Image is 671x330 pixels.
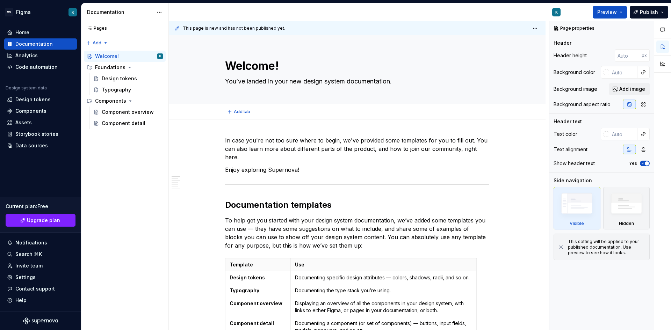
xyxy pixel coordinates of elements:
div: K [555,9,558,15]
strong: Design tokens [230,274,265,280]
a: Component detail [91,118,166,129]
div: K [72,9,74,15]
div: Background aspect ratio [554,101,611,108]
button: Contact support [4,283,77,294]
a: Documentation [4,38,77,50]
div: Help [15,297,27,304]
div: Text color [554,131,577,138]
div: Component detail [102,120,145,127]
span: Upgrade plan [27,217,60,224]
div: Hidden [603,187,650,229]
div: Component overview [102,109,154,116]
label: Yes [629,161,637,166]
button: Notifications [4,237,77,248]
div: Design tokens [15,96,51,103]
a: Design tokens [4,94,77,105]
button: Add [84,38,110,48]
div: Documentation [87,9,153,16]
textarea: Welcome! [224,58,488,74]
p: px [642,53,647,58]
div: Visible [554,187,600,229]
a: Components [4,105,77,117]
div: Text alignment [554,146,587,153]
a: Design tokens [91,73,166,84]
div: Data sources [15,142,48,149]
div: Components [15,108,46,115]
a: Data sources [4,140,77,151]
div: Header text [554,118,582,125]
a: Upgrade plan [6,214,75,227]
input: Auto [615,49,642,62]
div: Background image [554,86,597,93]
div: Settings [15,274,36,281]
div: Components [84,95,166,107]
div: Components [95,97,126,104]
strong: Component detail [230,320,274,326]
a: Storybook stories [4,129,77,140]
div: Side navigation [554,177,592,184]
div: Analytics [15,52,38,59]
div: This setting will be applied to your published documentation. Use preview to see how it looks. [568,239,645,256]
p: Use [295,261,472,268]
h2: Documentation templates [225,199,489,211]
a: Typography [91,84,166,95]
p: To help get you started with your design system documentation, we’ve added some templates you can... [225,216,489,250]
div: Typography [102,86,131,93]
div: Show header text [554,160,595,167]
div: Pages [84,25,107,31]
button: Add image [609,83,650,95]
p: Documenting specific design attributes — colors, shadows, radii, and so on. [295,274,472,281]
div: VV [5,8,13,16]
div: Header [554,39,571,46]
a: Home [4,27,77,38]
div: Home [15,29,29,36]
div: Design tokens [102,75,137,82]
div: Welcome! [95,53,119,60]
strong: Typography [230,287,259,293]
div: Figma [16,9,31,16]
div: Code automation [15,64,58,71]
input: Auto [609,66,637,79]
div: Documentation [15,41,53,47]
span: Preview [597,9,617,16]
a: Invite team [4,260,77,271]
div: Foundations [95,64,125,71]
textarea: You’ve landed in your new design system documentation. [224,76,488,87]
span: Add [93,40,101,46]
a: Code automation [4,61,77,73]
div: Contact support [15,285,55,292]
span: Publish [640,9,658,16]
button: Preview [593,6,627,19]
div: Notifications [15,239,47,246]
div: Design system data [6,85,47,91]
strong: Component overview [230,300,282,306]
div: Foundations [84,62,166,73]
p: Enjoy exploring Supernova! [225,166,489,174]
div: Page tree [84,51,166,129]
a: Settings [4,272,77,283]
span: Add tab [234,109,250,115]
p: Template [230,261,286,268]
span: Add image [619,86,645,93]
button: Publish [630,6,668,19]
svg: Supernova Logo [23,317,58,324]
button: Search ⌘K [4,249,77,260]
div: Visible [570,221,584,226]
button: Help [4,295,77,306]
div: Invite team [15,262,43,269]
div: Background color [554,69,595,76]
a: Component overview [91,107,166,118]
div: Storybook stories [15,131,58,138]
button: VVFigmaK [1,5,80,20]
input: Auto [609,128,637,140]
p: In case you're not too sure where to begin, we've provided some templates for you to fill out. Yo... [225,136,489,161]
div: Current plan : Free [6,203,75,210]
span: This page is new and has not been published yet. [183,25,285,31]
div: Hidden [619,221,634,226]
a: Welcome!K [84,51,166,62]
div: Assets [15,119,32,126]
button: Add tab [225,107,253,117]
div: Search ⌘K [15,251,42,258]
a: Assets [4,117,77,128]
